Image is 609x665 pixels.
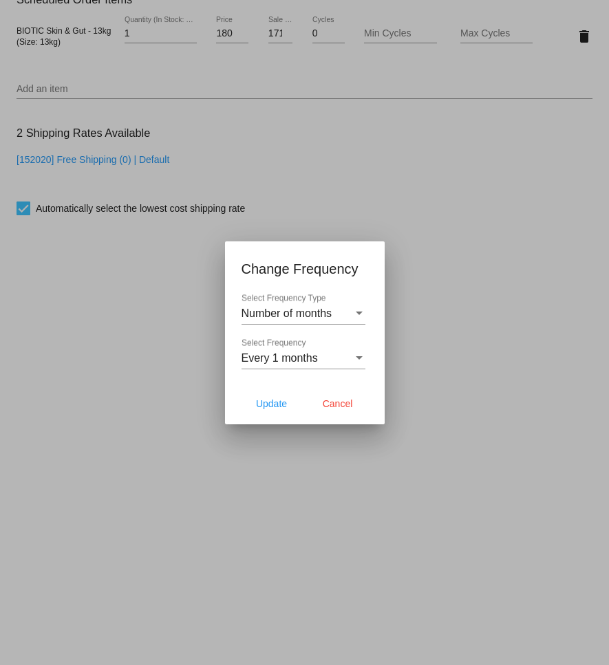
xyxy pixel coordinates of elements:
span: Every 1 months [242,352,318,364]
mat-select: Select Frequency Type [242,307,365,320]
h1: Change Frequency [242,258,368,280]
span: Number of months [242,307,332,319]
mat-select: Select Frequency [242,352,365,364]
button: Update [242,391,302,416]
span: Cancel [323,398,353,409]
button: Cancel [308,391,368,416]
span: Update [256,398,287,409]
